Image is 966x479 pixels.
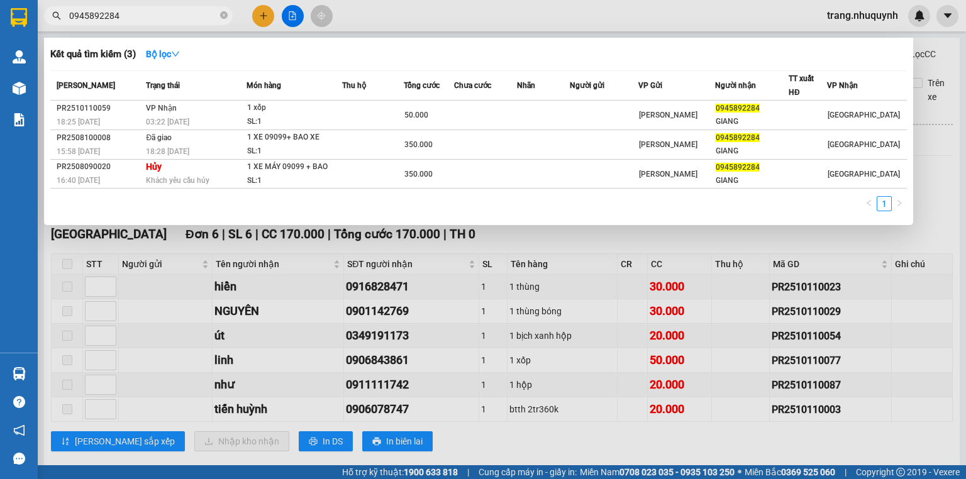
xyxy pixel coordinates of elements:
div: PR2510110059 [57,102,142,115]
div: SL: 1 [247,115,341,129]
span: Trạng thái [146,81,180,90]
li: 1 [877,196,892,211]
span: notification [13,424,25,436]
span: VP Gửi [638,81,662,90]
span: [PERSON_NAME] [639,140,697,149]
span: 18:28 [DATE] [146,147,189,156]
span: 0945892284 [716,163,760,172]
img: warehouse-icon [13,50,26,63]
span: 350.000 [404,170,433,179]
span: left [865,199,873,207]
input: Tìm tên, số ĐT hoặc mã đơn [69,9,218,23]
li: Next Page [892,196,907,211]
span: VP Nhận [146,104,177,113]
div: 1 XE 09099+ BAO XE [247,131,341,145]
div: GIANG [716,115,788,128]
span: question-circle [13,396,25,408]
span: 18:25 [DATE] [57,118,100,126]
span: 350.000 [404,140,433,149]
button: left [862,196,877,211]
span: message [13,453,25,465]
img: solution-icon [13,113,26,126]
button: right [892,196,907,211]
span: right [896,199,903,207]
span: [GEOGRAPHIC_DATA] [828,170,900,179]
span: VP [PERSON_NAME]: [5,78,98,90]
span: 15:58 [DATE] [57,147,100,156]
span: VP Nhận [827,81,858,90]
span: Người nhận [715,81,756,90]
strong: 342 [PERSON_NAME], P1, Q10, TP.HCM - 0931 556 979 [5,47,182,76]
img: warehouse-icon [13,367,26,380]
span: Đã giao [146,133,172,142]
span: 0945892284 [716,104,760,113]
span: Khách yêu cầu hủy [146,176,209,185]
span: close-circle [220,10,228,22]
p: VP [GEOGRAPHIC_DATA]: [5,45,184,76]
div: PR2508090020 [57,160,142,173]
span: [PERSON_NAME] [639,111,697,119]
span: search [52,11,61,20]
span: 0945892284 [716,133,760,142]
span: [GEOGRAPHIC_DATA] [828,111,900,119]
img: logo-vxr [11,8,27,27]
span: Chưa cước [454,81,491,90]
span: [PERSON_NAME] [639,170,697,179]
div: GIANG [716,145,788,158]
span: 50.000 [404,111,428,119]
span: Món hàng [247,81,281,90]
span: [GEOGRAPHIC_DATA] [828,140,900,149]
div: PR2508100008 [57,131,142,145]
button: Bộ lọcdown [136,44,190,64]
span: Người gửi [570,81,604,90]
strong: Hủy [146,162,162,172]
div: GIANG [716,174,788,187]
div: SL: 1 [247,145,341,158]
strong: Bộ lọc [146,49,180,59]
span: Nhãn [517,81,535,90]
div: SL: 1 [247,174,341,188]
span: close-circle [220,11,228,19]
div: 1 XE MÁY 09099 + BAO [247,160,341,174]
span: TT xuất HĐ [789,74,814,97]
span: 03:22 [DATE] [146,118,189,126]
span: 16:40 [DATE] [57,176,100,185]
span: Tổng cước [404,81,440,90]
h3: Kết quả tìm kiếm ( 3 ) [50,48,136,61]
div: 1 xốp [247,101,341,115]
li: Previous Page [862,196,877,211]
span: [PERSON_NAME] [57,81,115,90]
a: 1 [877,197,891,211]
span: Thu hộ [342,81,366,90]
strong: NHƯ QUỲNH [35,5,154,29]
span: down [171,50,180,58]
img: warehouse-icon [13,82,26,95]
